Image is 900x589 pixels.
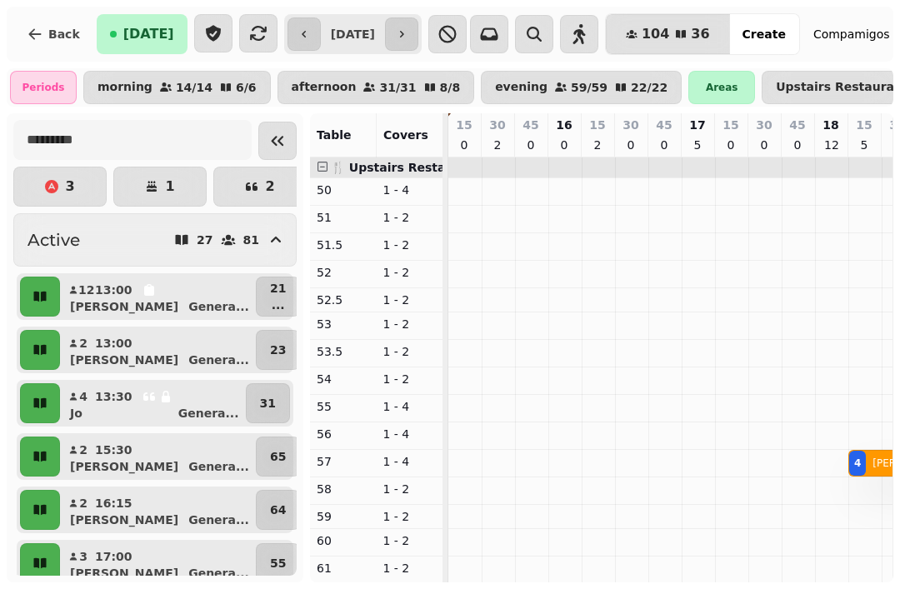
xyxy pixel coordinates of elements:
[742,28,786,40] span: Create
[379,82,416,93] p: 31 / 31
[243,234,259,246] p: 81
[188,458,249,475] p: Genera ...
[260,395,276,412] p: 31
[95,442,132,458] p: 15:30
[383,371,437,387] p: 1 - 2
[13,14,93,54] button: Back
[10,71,77,104] div: Periods
[188,565,249,582] p: Genera ...
[70,565,178,582] p: [PERSON_NAME]
[270,448,286,465] p: 65
[691,137,704,153] p: 5
[65,180,74,193] p: 3
[383,343,437,360] p: 1 - 2
[822,117,838,133] p: 18
[78,388,88,405] p: 4
[256,277,300,317] button: 21...
[331,161,481,174] span: 🍴 Upstairs Restaurant
[824,137,837,153] p: 12
[70,352,178,368] p: [PERSON_NAME]
[457,137,471,153] p: 0
[606,14,730,54] button: 10436
[317,128,352,142] span: Table
[383,128,428,142] span: Covers
[495,81,547,94] p: evening
[556,117,572,133] p: 16
[188,298,249,315] p: Genera ...
[13,167,107,207] button: 3
[70,298,178,315] p: [PERSON_NAME]
[317,343,370,360] p: 53.5
[265,180,274,193] p: 2
[383,453,437,470] p: 1 - 4
[63,490,252,530] button: 216:15[PERSON_NAME]Genera...
[481,71,682,104] button: evening59/5922/22
[256,490,300,530] button: 64
[622,117,638,133] p: 30
[95,548,132,565] p: 17:00
[63,383,242,423] button: 413:30JoGenera...
[729,14,799,54] button: Create
[383,532,437,549] p: 1 - 2
[256,543,300,583] button: 55
[524,137,537,153] p: 0
[722,117,738,133] p: 15
[48,28,80,40] span: Back
[724,137,737,153] p: 0
[63,437,252,477] button: 215:30[PERSON_NAME]Genera...
[63,330,252,370] button: 213:00[PERSON_NAME]Genera...
[383,398,437,415] p: 1 - 4
[95,388,132,405] p: 13:30
[456,117,472,133] p: 15
[522,117,538,133] p: 45
[383,508,437,525] p: 1 - 2
[589,117,605,133] p: 15
[813,26,890,42] span: Compamigos
[489,117,505,133] p: 30
[317,426,370,442] p: 56
[383,560,437,577] p: 1 - 2
[113,167,207,207] button: 1
[791,137,804,153] p: 0
[317,398,370,415] p: 55
[591,137,604,153] p: 2
[557,137,571,153] p: 0
[856,117,872,133] p: 15
[689,117,705,133] p: 17
[656,117,672,133] p: 45
[78,495,88,512] p: 2
[188,352,249,368] p: Genera ...
[317,209,370,226] p: 51
[631,82,667,93] p: 22 / 22
[317,182,370,198] p: 50
[383,209,437,226] p: 1 - 2
[256,437,300,477] button: 65
[756,117,772,133] p: 30
[657,137,671,153] p: 0
[95,335,132,352] p: 13:00
[70,405,82,422] p: Jo
[383,426,437,442] p: 1 - 4
[317,453,370,470] p: 57
[97,14,187,54] button: [DATE]
[13,213,297,267] button: Active2781
[178,405,239,422] p: Genera ...
[624,137,637,153] p: 0
[317,237,370,253] p: 51.5
[78,548,88,565] p: 3
[165,180,174,193] p: 1
[854,457,861,470] div: 4
[789,117,805,133] p: 45
[317,264,370,281] p: 52
[197,234,212,246] p: 27
[78,442,88,458] p: 2
[270,555,286,572] p: 55
[292,81,357,94] p: afternoon
[63,277,252,317] button: 1213:00[PERSON_NAME]Genera...
[857,137,871,153] p: 5
[188,512,249,528] p: Genera ...
[688,71,755,104] div: Areas
[213,167,307,207] button: 2
[317,481,370,497] p: 58
[383,481,437,497] p: 1 - 2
